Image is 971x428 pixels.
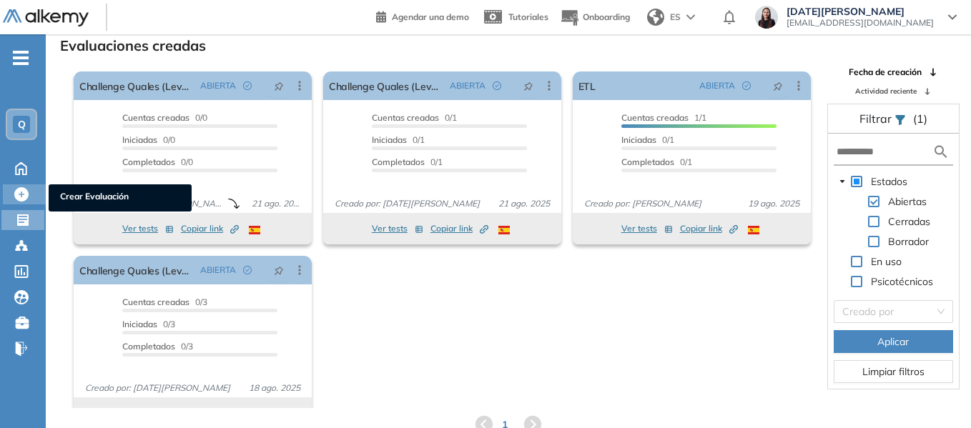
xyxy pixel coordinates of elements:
span: pushpin [274,80,284,91]
img: arrow [686,14,695,20]
button: Ver tests [621,220,673,237]
button: Copiar link [680,220,738,237]
button: pushpin [263,74,295,97]
span: Copiar link [680,222,738,235]
span: Completados [122,156,175,167]
img: Logo [3,9,89,27]
span: Completados [372,156,425,167]
button: Ver tests [372,220,423,237]
span: Filtrar [859,111,894,126]
span: 0/1 [372,134,425,145]
span: Q [18,119,26,130]
img: ESP [498,226,510,234]
span: Estados [868,173,910,190]
button: pushpin [762,74,794,97]
button: Onboarding [560,2,630,33]
a: Challenge Quales (Level 2/3) - PBI [79,256,194,284]
span: Copiar link [181,407,239,419]
span: Aplicar [877,334,909,349]
span: check-circle [243,81,252,90]
span: 21 ago. 2025 [493,197,556,210]
span: check-circle [742,81,751,90]
span: 0/1 [372,156,443,167]
span: Iniciadas [621,134,656,145]
a: ETL [578,71,596,100]
span: En uso [868,253,905,270]
a: Agendar una demo [376,7,469,24]
button: pushpin [513,74,544,97]
span: Cuentas creadas [372,112,439,123]
span: Actividad reciente [855,86,917,96]
span: En uso [871,255,902,268]
span: pushpin [523,80,533,91]
span: (1) [913,110,927,127]
span: 0/0 [122,112,207,123]
button: Copiar link [430,220,488,237]
span: check-circle [493,81,501,90]
span: Tutoriales [508,11,548,22]
span: Psicotécnicos [868,273,936,290]
span: Psicotécnicos [871,275,933,288]
button: pushpin [263,259,295,282]
button: Ver tests [122,404,174,422]
span: ABIERTA [200,264,236,277]
span: 0/3 [122,319,175,329]
span: Cuentas creadas [621,112,689,123]
span: pushpin [773,80,783,91]
span: Creado por: [PERSON_NAME] [578,197,707,210]
span: Iniciadas [122,319,157,329]
span: Borrador [885,233,932,250]
img: search icon [932,143,950,161]
span: Iniciadas [122,134,157,145]
span: ABIERTA [450,79,485,92]
span: Agendar una demo [392,11,469,22]
span: 0/1 [621,134,674,145]
button: Copiar link [181,404,239,422]
span: Fecha de creación [849,66,922,79]
img: world [647,9,664,26]
span: Cerradas [885,213,933,230]
span: 0/1 [372,112,457,123]
span: ABIERTA [200,79,236,92]
span: ABIERTA [699,79,735,92]
span: Onboarding [583,11,630,22]
span: 21 ago. 2025 [246,197,306,210]
span: Completados [122,341,175,352]
span: Creado por: [DATE][PERSON_NAME] [79,382,236,394]
img: ESP [748,226,759,234]
span: Copiar link [430,222,488,235]
span: 0/1 [621,156,692,167]
span: [EMAIL_ADDRESS][DOMAIN_NAME] [787,17,934,29]
button: Copiar link [181,220,239,237]
span: 18 ago. 2025 [243,382,306,394]
span: 0/0 [122,156,193,167]
span: Iniciadas [372,134,407,145]
span: Abiertas [885,193,930,210]
span: 1/1 [621,112,706,123]
span: Borrador [888,235,929,248]
button: Limpiar filtros [834,360,953,383]
button: Ver tests [122,220,174,237]
span: 19 ago. 2025 [742,197,805,210]
a: Challenge Quales (Level 4/5) [329,71,444,100]
h3: Evaluaciones creadas [60,37,206,54]
span: [DATE][PERSON_NAME] [787,6,934,17]
span: pushpin [274,264,284,276]
i: - [13,56,29,59]
span: caret-down [839,178,846,185]
button: Aplicar [834,330,953,353]
span: Cuentas creadas [122,112,189,123]
span: 0/3 [122,341,193,352]
img: ESP [249,226,260,234]
span: Crear Evaluación [60,190,180,206]
span: Completados [621,156,674,167]
span: Copiar link [181,222,239,235]
span: Limpiar filtros [862,364,925,379]
span: check-circle [243,266,252,274]
a: Challenge Quales (Level 6/7/8) [79,71,194,100]
span: Cerradas [888,215,930,228]
span: Cuentas creadas [122,297,189,307]
span: Creado por: [DATE][PERSON_NAME] [329,197,485,210]
span: 0/3 [122,297,207,307]
span: ES [670,11,681,24]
